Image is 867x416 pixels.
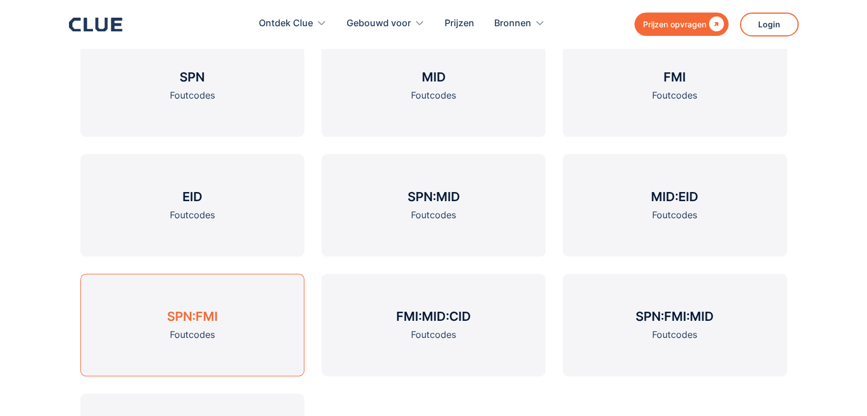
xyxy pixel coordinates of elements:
font: Foutcodes [652,89,697,101]
a: SPN:FMI:MIDFoutcodes [563,274,787,376]
font: MID [421,70,445,84]
a: SPNFoutcodes [80,34,304,137]
font: SPN:MID [407,189,459,204]
a: SPN:FMIFoutcodes [80,274,304,376]
div: Gebouwd voor [347,6,425,42]
font: Login [758,19,780,29]
a: EIDFoutcodes [80,154,304,256]
font: Foutcodes [652,209,697,221]
font: Foutcodes [411,209,456,221]
font: Prijzen [445,17,474,28]
font: FMI [664,70,686,84]
font: FMI:MID:CID [396,309,471,324]
font:  [709,17,724,31]
font: SPN [180,70,205,84]
font: Gebouwd voor [347,17,411,28]
font: Foutcodes [170,89,215,101]
a: MIDFoutcodes [321,34,546,137]
font: MID:EID [651,189,698,204]
a: FMIFoutcodes [563,34,787,137]
font: Bronnen [494,17,531,28]
font: SPN:FMI [167,309,218,324]
font: SPN:FMI:MID [636,309,714,324]
a: Prijzen [445,6,474,42]
font: Foutcodes [411,329,456,340]
div: Ontdek Clue [259,6,327,42]
font: Prijzen opvragen [643,19,706,29]
div: Bronnen [494,6,545,42]
font: Foutcodes [411,89,456,101]
a: FMI:MID:CIDFoutcodes [321,274,546,376]
font: EID [182,189,202,204]
font: Ontdek Clue [259,17,313,28]
a: Login [740,13,799,36]
a: Prijzen opvragen [634,13,728,36]
a: MID:EIDFoutcodes [563,154,787,256]
a: SPN:MIDFoutcodes [321,154,546,256]
font: Foutcodes [652,329,697,340]
font: Foutcodes [170,209,215,221]
font: Foutcodes [170,329,215,340]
